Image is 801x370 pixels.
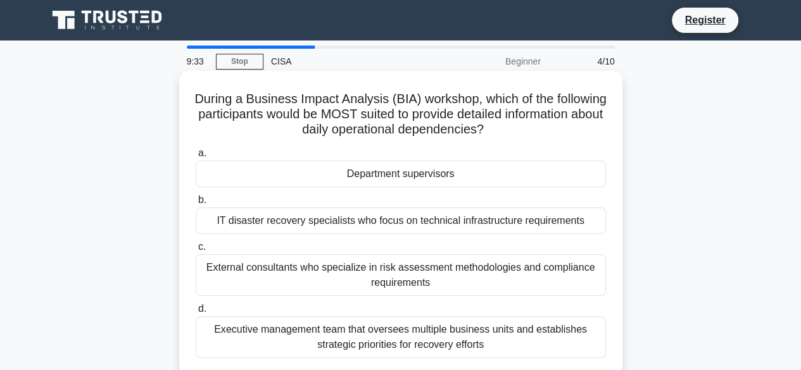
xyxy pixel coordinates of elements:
div: 9:33 [179,49,216,74]
a: Register [677,12,733,28]
div: Executive management team that oversees multiple business units and establishes strategic priorit... [196,316,606,358]
a: Stop [216,54,263,70]
div: IT disaster recovery specialists who focus on technical infrastructure requirements [196,207,606,234]
span: a. [198,147,206,158]
span: b. [198,194,206,205]
div: 4/10 [548,49,622,74]
div: External consultants who specialize in risk assessment methodologies and compliance requirements [196,254,606,296]
div: Department supervisors [196,161,606,187]
span: c. [198,241,206,252]
div: CISA [263,49,438,74]
span: d. [198,303,206,314]
h5: During a Business Impact Analysis (BIA) workshop, which of the following participants would be MO... [194,91,607,138]
div: Beginner [438,49,548,74]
